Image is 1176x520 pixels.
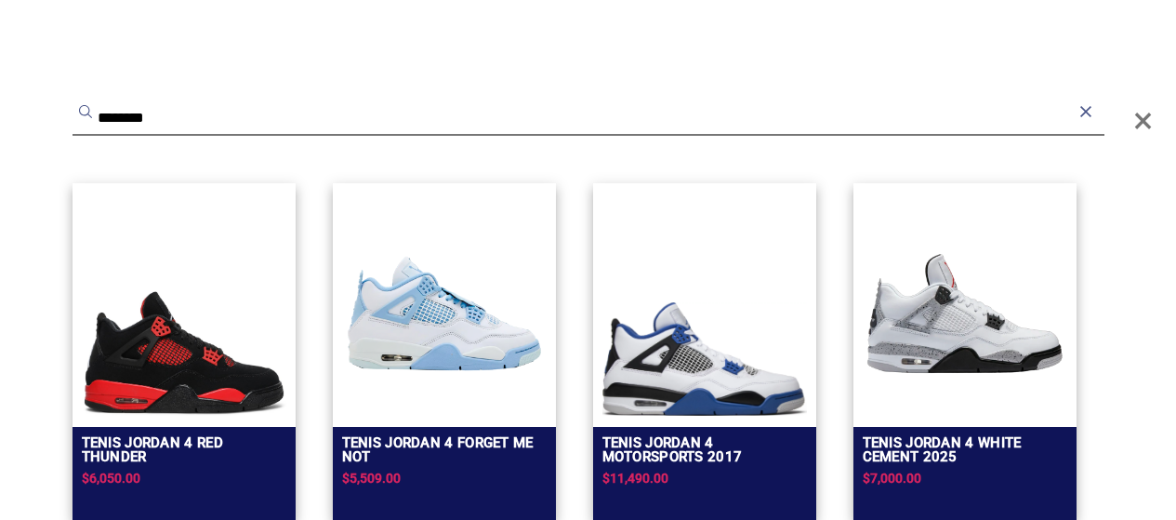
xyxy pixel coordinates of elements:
a: Tenis Jordan 4 Red ThunderTenis Jordan 4 Red Thunder$6,050.00 [73,183,296,518]
span: $11,490.00 [602,471,668,486]
a: TENIS JORDAN 4 WHITE CEMENT 2025TENIS JORDAN 4 WHITE CEMENT 2025$7,000.00 [853,183,1077,518]
span: Close Overlay [1133,93,1153,149]
img: TENIS JORDAN 4 WHITE CEMENT 2025 [863,211,1067,416]
button: Reset [1077,102,1095,121]
button: Submit [76,102,95,121]
a: Tenis Jordan 4 Motorsports 2017Tenis Jordan 4 Motorsports 2017$11,490.00 [593,183,816,518]
img: Tenis Jordan 4 Motorsports 2017 [602,302,807,416]
a: TENIS JORDAN 4 FORGET ME NOTTENIS JORDAN 4 FORGET ME NOT$5,509.00 [333,183,556,518]
img: Tenis Jordan 4 Red Thunder [82,290,286,416]
img: TENIS JORDAN 4 FORGET ME NOT [342,211,547,416]
h2: Tenis Jordan 4 Motorsports 2017 [602,436,807,464]
span: $7,000.00 [863,471,921,486]
h2: Tenis Jordan 4 Red Thunder [82,436,286,464]
span: $5,509.00 [342,471,401,486]
h2: TENIS JORDAN 4 FORGET ME NOT [342,436,547,464]
span: $6,050.00 [82,471,140,486]
h2: TENIS JORDAN 4 WHITE CEMENT 2025 [863,436,1067,464]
